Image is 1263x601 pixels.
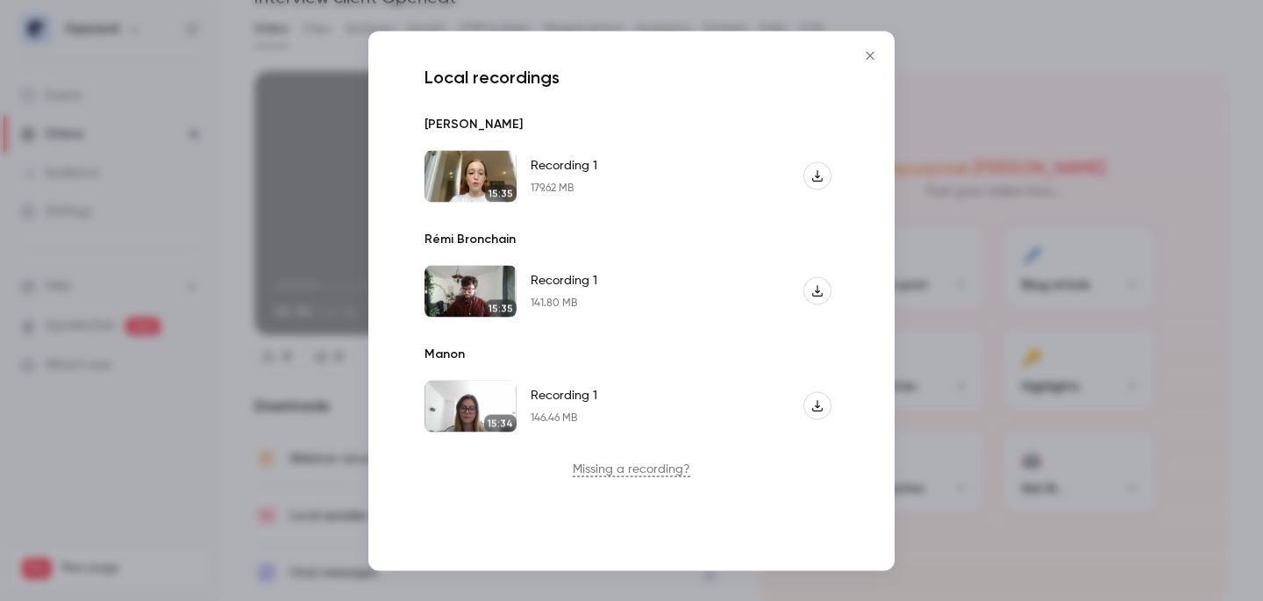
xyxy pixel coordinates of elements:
[417,143,846,209] li: Recording 1
[425,150,517,202] img: Hélène
[485,184,517,202] div: 15:35
[531,387,597,404] div: Recording 1
[425,115,523,132] p: [PERSON_NAME]
[425,230,516,247] p: Rémi Bronchain
[531,272,597,290] div: Recording 1
[853,38,888,73] button: Close
[531,157,597,175] div: Recording 1
[484,414,517,432] div: 15:34
[417,373,846,439] li: Recording 1
[417,258,846,324] li: Recording 1
[425,380,517,432] img: Manon
[485,299,517,317] div: 15:35
[417,66,846,87] h2: Local recordings
[417,460,846,477] p: Missing a recording?
[531,297,597,311] div: 141.80 MB
[425,265,517,317] img: Rémi Bronchain
[531,182,597,196] div: 179.62 MB
[425,345,465,362] p: Manon
[531,411,597,426] div: 146.46 MB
